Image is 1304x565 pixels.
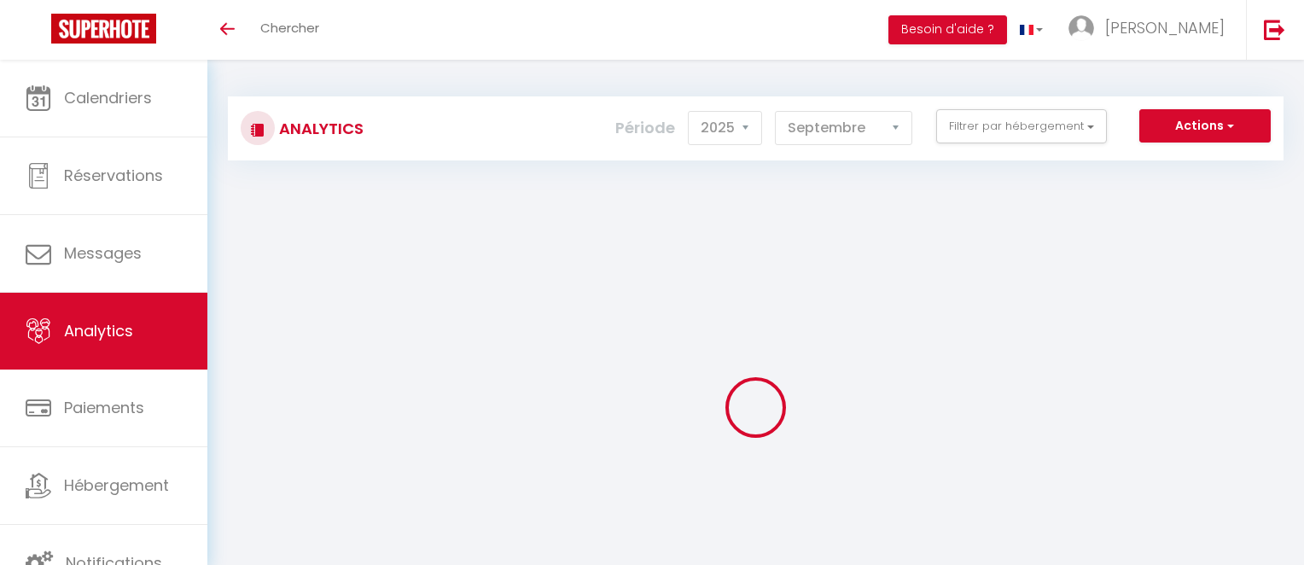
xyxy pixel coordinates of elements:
[936,109,1107,143] button: Filtrer par hébergement
[888,15,1007,44] button: Besoin d'aide ?
[1068,15,1094,41] img: ...
[260,19,319,37] span: Chercher
[615,109,675,147] label: Période
[1105,17,1225,38] span: [PERSON_NAME]
[51,14,156,44] img: Super Booking
[64,165,163,186] span: Réservations
[1139,109,1271,143] button: Actions
[64,475,169,496] span: Hébergement
[64,87,152,108] span: Calendriers
[275,109,364,148] h3: Analytics
[64,397,144,418] span: Paiements
[1264,19,1285,40] img: logout
[64,320,133,341] span: Analytics
[64,242,142,264] span: Messages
